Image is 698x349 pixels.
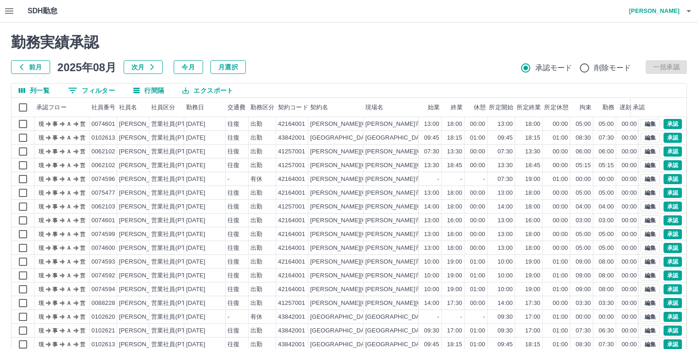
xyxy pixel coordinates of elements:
div: 07:30 [498,175,513,184]
div: 01:00 [553,134,568,142]
div: 13:30 [498,161,513,170]
div: [PERSON_NAME][GEOGRAPHIC_DATA] [310,203,424,211]
div: 出勤 [250,230,262,239]
button: 編集 [641,188,660,198]
button: 承認 [664,326,682,336]
div: 05:15 [599,161,614,170]
button: 承認 [664,202,682,212]
h2: 勤務実績承認 [11,34,687,51]
div: 所定終業 [515,98,543,117]
div: 09:45 [498,134,513,142]
div: 01:00 [553,175,568,184]
span: 削除モード [594,62,631,73]
div: 13:00 [424,230,439,239]
div: - [437,175,439,184]
text: 事 [52,203,58,210]
div: [PERSON_NAME] [119,230,169,239]
div: 05:00 [576,244,591,253]
div: 05:15 [576,161,591,170]
div: 出勤 [250,120,262,129]
text: 事 [52,176,58,182]
button: 行間隔 [126,84,171,97]
div: 営業社員(PT契約) [151,147,199,156]
div: 00:00 [470,216,485,225]
div: 00:00 [470,161,485,170]
div: 43842001 [278,134,305,142]
button: 編集 [641,202,660,212]
div: 07:30 [599,134,614,142]
div: 往復 [227,244,239,253]
div: 出勤 [250,244,262,253]
div: 0062103 [91,203,115,211]
div: 13:00 [498,244,513,253]
div: 04:00 [576,203,591,211]
div: 00:00 [622,189,637,197]
div: 0074599 [91,230,115,239]
div: 営業社員(PT契約) [151,189,199,197]
div: 社員区分 [151,98,176,117]
div: 13:30 [424,161,439,170]
button: 承認 [664,298,682,308]
text: 事 [52,162,58,169]
div: 06:00 [576,147,591,156]
text: 営 [80,231,85,237]
div: 0074600 [91,244,115,253]
div: 19:00 [525,175,540,184]
div: 契約コード [278,98,308,117]
text: 現 [39,190,44,196]
div: 00:00 [599,175,614,184]
div: 00:00 [553,147,568,156]
div: 00:00 [553,203,568,211]
text: 事 [52,231,58,237]
div: [PERSON_NAME] [119,175,169,184]
text: Ａ [66,135,72,141]
div: 18:45 [447,161,462,170]
div: [PERSON_NAME][GEOGRAPHIC_DATA] [310,147,424,156]
div: 往復 [227,203,239,211]
text: 営 [80,148,85,155]
div: 往復 [227,161,239,170]
button: 承認 [664,270,682,281]
div: 拘束 [570,98,593,117]
div: 勤務日 [184,98,226,117]
div: 13:30 [447,147,462,156]
div: [PERSON_NAME] [119,203,169,211]
div: 往復 [227,216,239,225]
div: 05:00 [576,189,591,197]
div: 始業 [428,98,440,117]
div: 営業社員(PT契約) [151,203,199,211]
div: - [227,175,229,184]
button: 編集 [641,298,660,308]
text: 事 [52,217,58,224]
div: 42164001 [278,216,305,225]
text: 営 [80,190,85,196]
button: 承認 [664,160,682,170]
div: 03:00 [599,216,614,225]
div: [DATE] [186,134,205,142]
div: [PERSON_NAME][GEOGRAPHIC_DATA] [310,161,424,170]
div: 営業社員(PT契約) [151,230,199,239]
div: 05:00 [599,230,614,239]
div: [PERSON_NAME] [119,161,169,170]
div: 05:00 [599,189,614,197]
div: 勤務区分 [250,98,275,117]
div: 00:00 [553,216,568,225]
text: Ａ [66,203,72,210]
div: 41257001 [278,161,305,170]
div: 遅刻等 [619,98,637,117]
div: 18:00 [525,120,540,129]
div: [DATE] [186,189,205,197]
button: 編集 [641,119,660,129]
button: 承認 [664,119,682,129]
button: 承認 [664,284,682,294]
div: 13:00 [424,244,439,253]
div: [PERSON_NAME]市放課後子供教室 [365,189,464,197]
div: 05:00 [576,230,591,239]
div: 現場名 [365,98,383,117]
div: 00:00 [622,230,637,239]
div: 05:00 [599,120,614,129]
div: 往復 [227,120,239,129]
button: 編集 [641,312,660,322]
div: 13:00 [424,189,439,197]
text: Ａ [66,176,72,182]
